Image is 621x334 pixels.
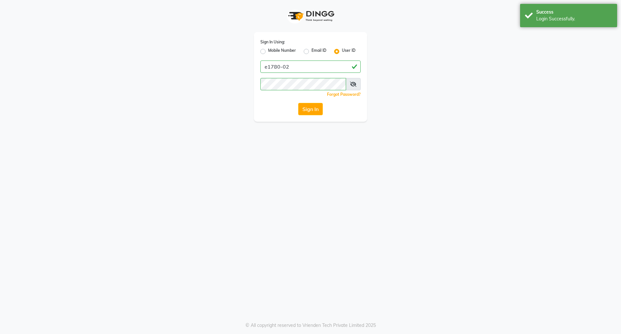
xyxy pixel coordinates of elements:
label: Email ID [311,48,326,55]
label: User ID [342,48,355,55]
div: Login Successfully. [536,16,612,22]
input: Username [260,78,346,90]
label: Mobile Number [268,48,296,55]
div: Success [536,9,612,16]
button: Sign In [298,103,323,115]
label: Sign In Using: [260,39,285,45]
a: Forgot Password? [327,92,361,97]
input: Username [260,61,361,73]
img: logo1.svg [285,6,336,26]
